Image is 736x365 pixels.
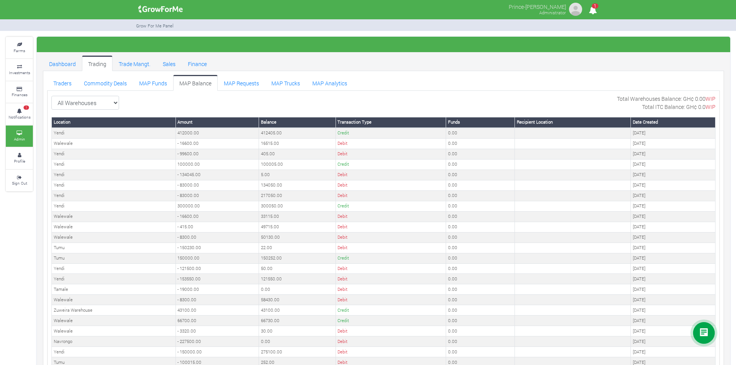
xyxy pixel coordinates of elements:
[6,126,33,147] a: Admin
[515,117,631,127] th: Recipient Location
[446,243,515,253] td: 0.00
[9,114,31,120] small: Notifications
[52,284,176,295] td: Tamale
[336,253,446,263] td: Credit
[336,138,446,149] td: Debit
[52,336,176,347] td: Navrongo
[52,347,176,357] td: Yendi
[52,263,176,274] td: Yendi
[52,222,176,232] td: Walewale
[14,136,25,142] small: Admin
[259,222,336,232] td: 49715.00
[6,170,33,191] a: Sign Out
[631,253,716,263] td: [DATE]
[336,347,446,357] td: Debit
[112,56,157,71] a: Trade Mangt.
[175,211,259,222] td: - 16600.00
[705,95,716,102] span: WIP
[259,336,336,347] td: 0.00
[52,316,176,326] td: Walewale
[631,305,716,316] td: [DATE]
[631,138,716,149] td: [DATE]
[259,274,336,284] td: 121550.00
[446,232,515,243] td: 0.00
[175,128,259,138] td: 412000.00
[6,37,33,58] a: Farms
[133,75,173,90] a: MAP Funds
[175,243,259,253] td: - 150230.00
[446,180,515,190] td: 0.00
[446,117,515,127] th: Funds
[336,117,446,127] th: Transaction Type
[259,149,336,159] td: 405.00
[631,211,716,222] td: [DATE]
[259,232,336,243] td: 50130.00
[173,75,218,90] a: MAP Balance
[446,336,515,347] td: 0.00
[446,201,515,211] td: 0.00
[175,316,259,326] td: 66700.00
[446,263,515,274] td: 0.00
[52,190,176,201] td: Yendi
[336,232,446,243] td: Debit
[336,211,446,222] td: Debit
[14,48,25,53] small: Farms
[259,180,336,190] td: 134050.00
[259,159,336,170] td: 100005.00
[446,295,515,305] td: 0.00
[585,2,600,19] i: Notifications
[175,180,259,190] td: - 83000.00
[52,180,176,190] td: Yendi
[52,295,176,305] td: Walewale
[175,159,259,170] td: 100000.00
[306,75,353,90] a: MAP Analytics
[617,95,716,103] p: Total Warehouses Balance: GH¢ 0.00
[259,253,336,263] td: 150252.00
[446,326,515,336] td: 0.00
[336,128,446,138] td: Credit
[259,211,336,222] td: 33115.00
[259,190,336,201] td: 217050.00
[446,159,515,170] td: 0.00
[585,7,600,15] a: 1
[52,128,176,138] td: Yendi
[259,201,336,211] td: 300050.00
[175,336,259,347] td: - 227500.00
[336,326,446,336] td: Debit
[175,305,259,316] td: 43100.00
[336,159,446,170] td: Credit
[446,190,515,201] td: 0.00
[259,305,336,316] td: 43100.00
[446,253,515,263] td: 0.00
[259,128,336,138] td: 412405.00
[43,56,82,71] a: Dashboard
[175,201,259,211] td: 300000.00
[631,336,716,347] td: [DATE]
[136,23,174,29] small: Grow For Me Panel
[259,263,336,274] td: 50.00
[631,117,716,127] th: Date Created
[336,274,446,284] td: Debit
[52,305,176,316] td: Zuweira Warehouse
[446,149,515,159] td: 0.00
[336,316,446,326] td: Credit
[642,103,716,111] p: Total ITC Balance: GH¢ 0.0
[9,70,30,75] small: Investments
[631,347,716,357] td: [DATE]
[631,170,716,180] td: [DATE]
[259,326,336,336] td: 30.00
[631,128,716,138] td: [DATE]
[24,105,29,110] span: 1
[12,180,27,186] small: Sign Out
[175,263,259,274] td: - 121500.00
[259,117,336,127] th: Balance
[336,201,446,211] td: Credit
[218,75,265,90] a: MAP Requests
[52,201,176,211] td: Yendi
[175,253,259,263] td: 150000.00
[6,104,33,125] a: 1 Notifications
[631,232,716,243] td: [DATE]
[446,128,515,138] td: 0.00
[175,222,259,232] td: - 415.00
[336,305,446,316] td: Credit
